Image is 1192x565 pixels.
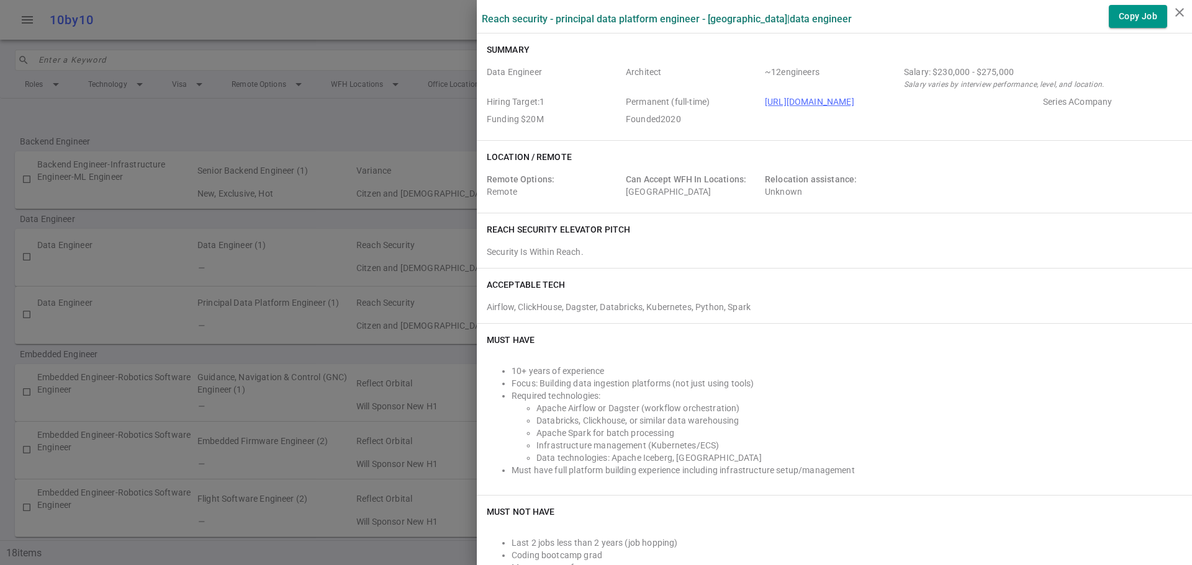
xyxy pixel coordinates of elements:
li: Infrastructure management (Kubernetes/ECS) [536,439,1182,452]
li: Apache Airflow or Dagster (workflow orchestration) [536,402,1182,414]
div: Remote [487,173,621,198]
span: Level [626,66,760,91]
h6: Location / Remote [487,151,572,163]
div: Unknown [765,173,899,198]
span: Team Count [765,66,899,91]
span: Employer Stage e.g. Series A [1043,96,1177,108]
h6: ACCEPTABLE TECH [487,278,566,291]
div: Salary Range [904,66,1177,78]
li: Apache Spark for batch processing [536,427,1182,439]
span: Employer Founded [626,113,760,125]
li: Databricks, Clickhouse, or similar data warehousing [536,414,1182,427]
h6: Summary [487,43,530,56]
li: 10+ years of experience [512,365,1182,377]
i: close [1172,5,1187,20]
li: Data technologies: Apache Iceberg, [GEOGRAPHIC_DATA] [536,452,1182,464]
i: Salary varies by interview performance, level, and location. [904,80,1104,89]
label: Reach Security - Principal Data Platform Engineer - [GEOGRAPHIC_DATA] | Data Engineer [482,13,852,25]
span: Remote Options: [487,174,554,184]
div: Security Is Within Reach. [487,246,1182,258]
div: [GEOGRAPHIC_DATA] [626,173,760,198]
button: Copy Job [1109,5,1167,28]
li: Must have full platform building experience including infrastructure setup/management [512,464,1182,476]
div: Airflow, ClickHouse, Dagster, Databricks, Kubernetes, Python, Spark [487,296,1182,313]
h6: Must NOT Have [487,505,554,518]
span: Employer Founding [487,113,621,125]
span: Relocation assistance: [765,174,857,184]
li: Required technologies: [512,389,1182,402]
span: Job Type [626,96,760,108]
span: Can Accept WFH In Locations: [626,174,746,184]
li: Last 2 jobs less than 2 years (job hopping) [512,536,1182,549]
span: Company URL [765,96,1038,108]
span: Roles [487,66,621,91]
h6: Reach Security elevator pitch [487,223,630,236]
span: Hiring Target [487,96,621,108]
h6: Must Have [487,334,535,346]
li: Coding bootcamp grad [512,549,1182,561]
a: [URL][DOMAIN_NAME] [765,97,854,107]
li: Focus: Building data ingestion platforms (not just using tools) [512,377,1182,389]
